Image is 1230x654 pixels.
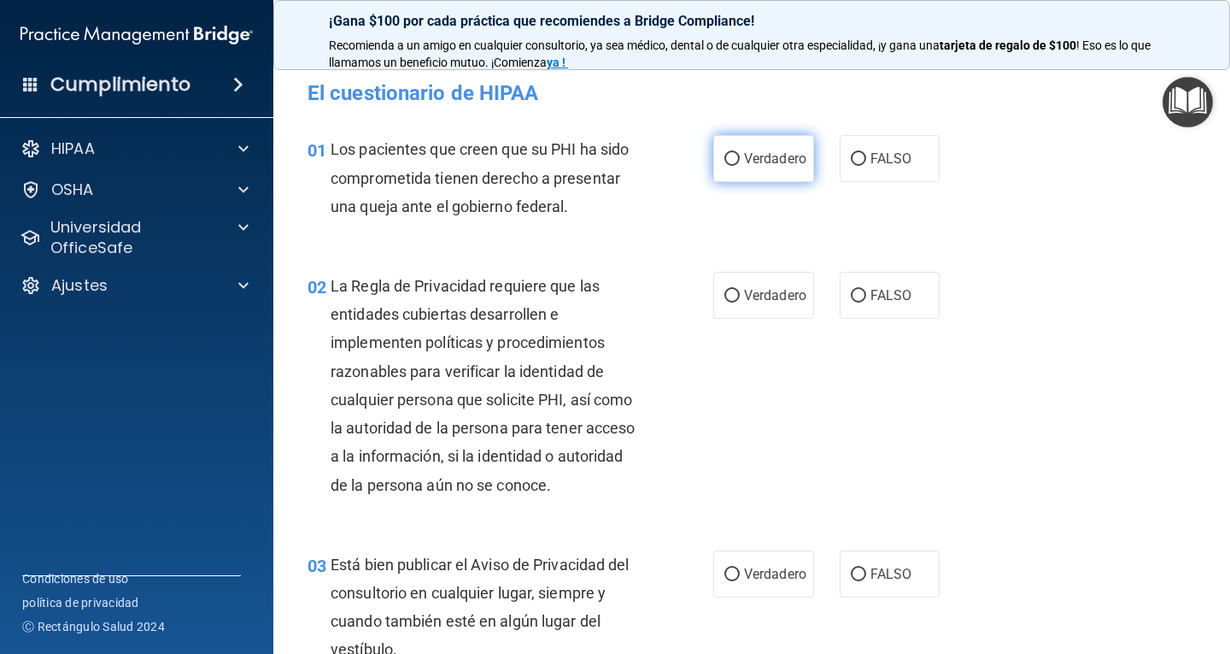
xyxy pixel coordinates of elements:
font: Verdadero [744,150,806,167]
input: Verdadero [724,569,740,581]
button: Centro de recursos abiertos [1163,77,1213,127]
font: Los pacientes que creen que su PHI ha sido comprometida tienen derecho a presentar una queja ante... [331,140,629,215]
input: FALSO [851,290,866,303]
img: Logotipo de PMB [20,18,253,52]
font: Verdadero [744,287,806,303]
font: ya ! [547,56,565,69]
a: Universidad OfficeSafe [20,217,249,258]
font: El cuestionario de HIPAA [307,81,538,105]
a: ya ! [547,56,568,69]
font: política de privacidad [22,596,139,610]
font: Condiciones de uso [22,572,129,586]
font: 02 [307,277,326,298]
a: HIPAA [20,138,249,159]
font: tarjeta de regalo de $100 [940,38,1076,52]
font: 03 [307,556,326,576]
input: Verdadero [724,290,740,303]
font: HIPAA [51,138,95,159]
input: FALSO [851,153,866,166]
font: FALSO [870,287,912,303]
a: OSHA [20,180,249,200]
font: ! Eso es lo que llamamos un beneficio mutuo. ¡Comienza [329,38,1153,69]
font: Cumplimiento [50,71,190,97]
a: Ajustes [20,275,249,296]
input: FALSO [851,569,866,581]
font: Ⓒ Rectángulo Salud 2024 [22,620,165,633]
font: Ajustes [51,274,108,296]
font: FALSO [870,566,912,582]
font: Verdadero [744,566,806,582]
font: Recomienda a un amigo en cualquier consultorio, ya sea médico, dental o de cualquier otra especia... [329,38,940,52]
font: 01 [307,140,326,161]
a: política de privacidad [22,594,139,611]
font: OSHA [51,179,94,200]
a: Condiciones de uso [22,570,129,587]
font: Universidad OfficeSafe [50,216,142,258]
font: La Regla de Privacidad requiere que las entidades cubiertas desarrollen e implementen políticas y... [331,277,635,494]
font: FALSO [870,150,912,167]
font: ¡Gana $100 por cada práctica que recomiendes a Bridge Compliance! [329,13,754,29]
input: Verdadero [724,153,740,166]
